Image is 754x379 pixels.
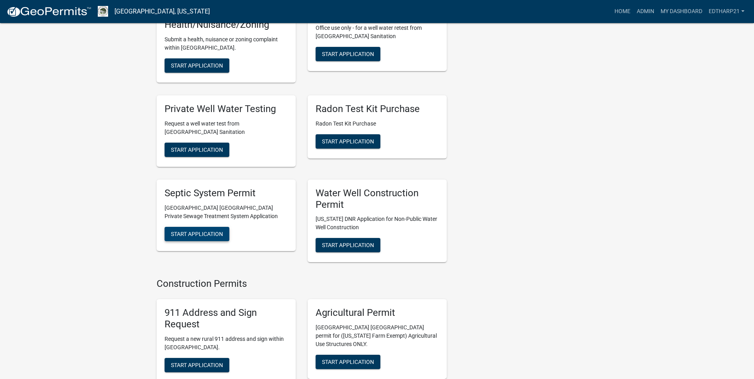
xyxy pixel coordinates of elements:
[165,227,229,241] button: Start Application
[165,58,229,73] button: Start Application
[171,62,223,69] span: Start Application
[634,4,657,19] a: Admin
[165,358,229,372] button: Start Application
[316,307,439,319] h5: Agricultural Permit
[611,4,634,19] a: Home
[98,6,108,17] img: Boone County, Iowa
[165,307,288,330] h5: 911 Address and Sign Request
[322,242,374,248] span: Start Application
[706,4,748,19] a: EdTharp21
[316,134,380,149] button: Start Application
[322,138,374,144] span: Start Application
[316,120,439,128] p: Radon Test Kit Purchase
[316,47,380,61] button: Start Application
[657,4,706,19] a: My Dashboard
[165,35,288,52] p: Submit a health, nuisance or zoning complaint within [GEOGRAPHIC_DATA].
[316,24,439,41] p: Office use only - for a well water retest from [GEOGRAPHIC_DATA] Sanitation
[165,120,288,136] p: Request a well water test from [GEOGRAPHIC_DATA] Sanitation
[316,355,380,369] button: Start Application
[171,230,223,237] span: Start Application
[157,278,447,290] h4: Construction Permits
[316,238,380,252] button: Start Application
[165,143,229,157] button: Start Application
[316,323,439,348] p: [GEOGRAPHIC_DATA] [GEOGRAPHIC_DATA] permit for ([US_STATE] Farm Exempt) Agricultural Use Structur...
[316,188,439,211] h5: Water Well Construction Permit
[165,188,288,199] h5: Septic System Permit
[171,362,223,368] span: Start Application
[171,146,223,153] span: Start Application
[322,359,374,365] span: Start Application
[114,5,210,18] a: [GEOGRAPHIC_DATA], [US_STATE]
[165,103,288,115] h5: Private Well Water Testing
[165,335,288,352] p: Request a new rural 911 address and sign within [GEOGRAPHIC_DATA].
[316,103,439,115] h5: Radon Test Kit Purchase
[322,51,374,57] span: Start Application
[165,204,288,220] p: [GEOGRAPHIC_DATA] [GEOGRAPHIC_DATA] Private Sewage Treatment System Application
[316,215,439,232] p: [US_STATE] DNR Application for Non-Public Water Well Construction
